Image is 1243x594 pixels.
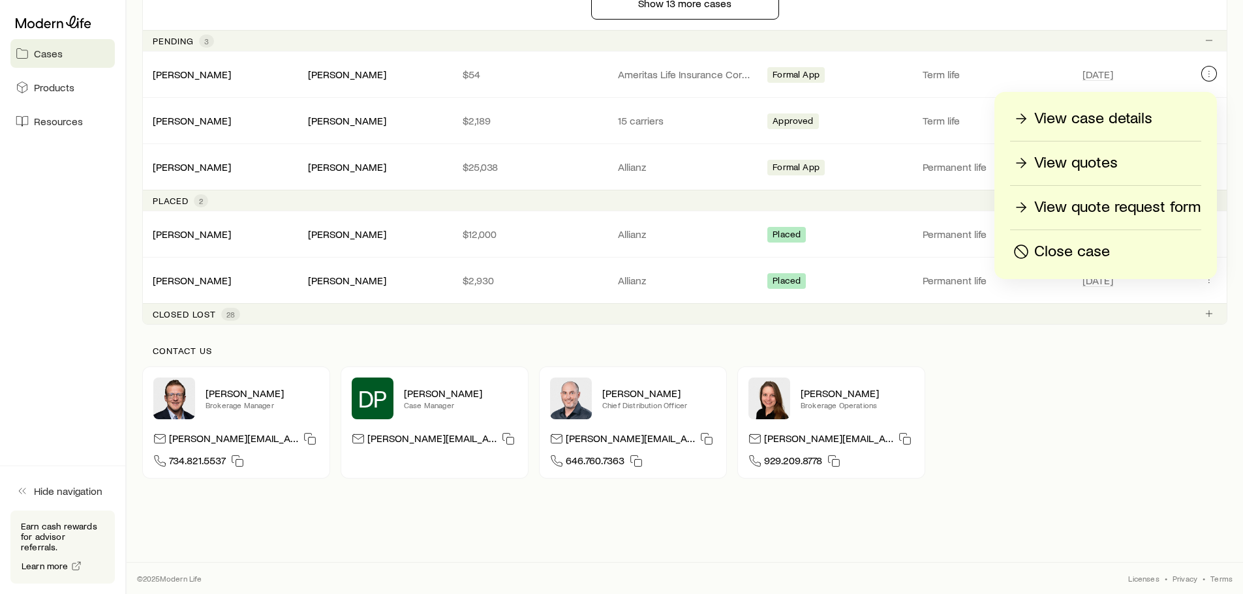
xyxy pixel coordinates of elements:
[748,378,790,419] img: Ellen Wall
[308,228,386,241] div: [PERSON_NAME]
[1082,68,1113,81] span: [DATE]
[169,432,298,449] p: [PERSON_NAME][EMAIL_ADDRESS][PERSON_NAME][DOMAIN_NAME]
[34,47,63,60] span: Cases
[1210,573,1233,584] a: Terms
[10,73,115,102] a: Products
[34,484,102,497] span: Hide navigation
[463,228,597,241] p: $12,000
[923,68,1067,81] p: Term life
[773,162,820,175] span: Formal App
[153,36,194,46] p: Pending
[367,432,497,449] p: [PERSON_NAME][EMAIL_ADDRESS][DOMAIN_NAME]
[10,39,115,68] a: Cases
[153,228,231,240] a: [PERSON_NAME]
[153,378,195,419] img: Matt Kaas
[1034,241,1110,262] p: Close case
[1010,196,1201,219] a: View quote request form
[153,274,231,288] div: [PERSON_NAME]
[308,160,386,174] div: [PERSON_NAME]
[773,69,820,83] span: Formal App
[153,114,231,126] a: [PERSON_NAME]
[923,160,1067,173] p: Permanent life
[773,275,801,289] span: Placed
[801,387,914,400] p: [PERSON_NAME]
[308,114,386,128] div: [PERSON_NAME]
[153,160,231,173] a: [PERSON_NAME]
[773,115,813,129] span: Approved
[199,196,203,206] span: 2
[34,115,83,128] span: Resources
[10,477,115,505] button: Hide navigation
[1034,108,1152,129] p: View case details
[21,521,104,552] p: Earn cash rewards for advisor referrals.
[153,68,231,80] a: [PERSON_NAME]
[153,274,231,286] a: [PERSON_NAME]
[923,274,1067,287] p: Permanent life
[22,561,69,571] span: Learn more
[566,432,695,449] p: [PERSON_NAME][EMAIL_ADDRESS][DOMAIN_NAME]
[153,68,231,82] div: [PERSON_NAME]
[226,309,235,319] span: 28
[1165,573,1167,584] span: •
[137,573,202,584] p: © 2025 Modern Life
[153,346,1217,356] p: Contact us
[1128,573,1159,584] a: Licenses
[1034,153,1118,173] p: View quotes
[550,378,592,419] img: Dan Pierson
[764,454,822,471] span: 929.209.8778
[801,400,914,410] p: Brokerage Operations
[1010,152,1201,175] a: View quotes
[618,228,752,241] p: Allianz
[358,385,388,411] span: DP
[404,387,517,400] p: [PERSON_NAME]
[1203,573,1205,584] span: •
[923,114,1067,127] p: Term life
[773,229,801,243] span: Placed
[153,196,189,206] p: Placed
[34,81,74,94] span: Products
[153,160,231,174] div: [PERSON_NAME]
[1034,197,1201,218] p: View quote request form
[618,68,752,81] p: Ameritas Life Insurance Corp. (Ameritas)
[308,68,386,82] div: [PERSON_NAME]
[1173,573,1197,584] a: Privacy
[463,160,597,173] p: $25,038
[10,511,115,584] div: Earn cash rewards for advisor referrals.Learn more
[923,228,1067,241] p: Permanent life
[404,400,517,410] p: Case Manager
[618,160,752,173] p: Allianz
[10,107,115,136] a: Resources
[204,36,209,46] span: 3
[566,454,624,471] span: 646.760.7363
[764,432,893,449] p: [PERSON_NAME][EMAIL_ADDRESS][DOMAIN_NAME]
[1010,241,1201,263] button: Close case
[206,400,319,410] p: Brokerage Manager
[308,274,386,288] div: [PERSON_NAME]
[602,387,716,400] p: [PERSON_NAME]
[1082,274,1113,287] span: [DATE]
[618,274,752,287] p: Allianz
[463,274,597,287] p: $2,930
[153,309,216,319] p: Closed lost
[1010,108,1201,130] a: View case details
[206,387,319,400] p: [PERSON_NAME]
[602,400,716,410] p: Chief Distribution Officer
[169,454,226,471] span: 734.821.5537
[153,114,231,128] div: [PERSON_NAME]
[618,114,752,127] p: 15 carriers
[463,68,597,81] p: $54
[153,228,231,241] div: [PERSON_NAME]
[463,114,597,127] p: $2,189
